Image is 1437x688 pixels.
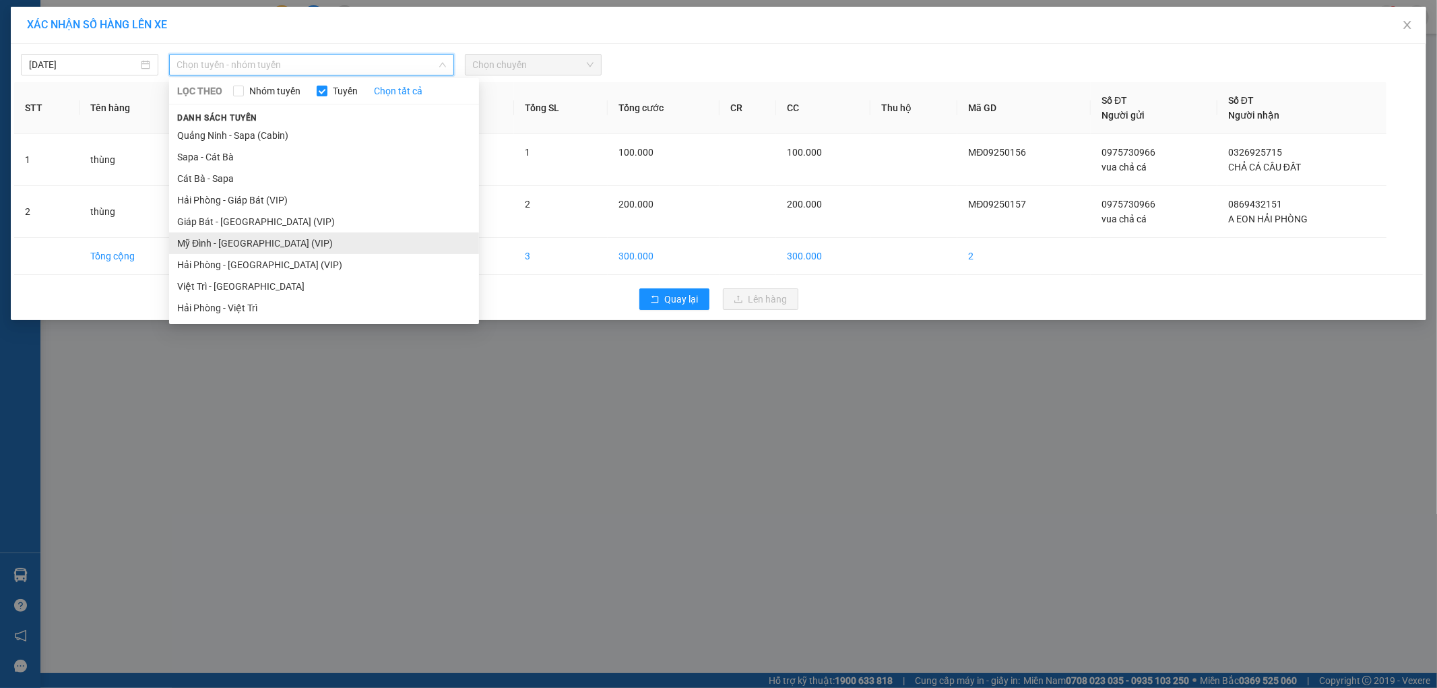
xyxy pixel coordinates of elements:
span: Người nhận [1228,110,1279,121]
th: Tổng SL [514,82,608,134]
td: 2 [957,238,1091,275]
td: 300.000 [608,238,720,275]
button: uploadLên hàng [723,288,798,310]
span: MĐ09250157 [968,199,1026,210]
span: close [1402,20,1413,30]
span: Quay lại [665,292,699,307]
span: 0975730966 [1101,147,1155,158]
span: 200.000 [787,199,822,210]
span: 200.000 [618,199,653,210]
span: vua chả cá [1101,162,1147,173]
a: Chọn tất cả [374,84,422,98]
li: Hải Phòng - Việt Trì [169,297,479,319]
span: down [439,61,447,69]
span: A EON HẢI PHÒNG [1228,214,1308,224]
li: Giáp Bát - [GEOGRAPHIC_DATA] (VIP) [169,211,479,232]
span: 0326925715 [1228,147,1282,158]
li: Cát Bà - Sapa [169,168,479,189]
button: rollbackQuay lại [639,288,709,310]
th: Mã GD [957,82,1091,134]
button: Close [1388,7,1426,44]
td: thùng [79,134,190,186]
span: 100.000 [618,147,653,158]
span: CHẢ CÁ CẦU ĐẤT [1228,162,1301,173]
span: 0975730966 [1101,199,1155,210]
td: 2 [14,186,79,238]
th: CR [720,82,776,134]
span: Số ĐT [1228,95,1254,106]
td: thùng [79,186,190,238]
th: CC [776,82,871,134]
td: Tổng cộng [79,238,190,275]
span: Nhóm tuyến [244,84,306,98]
span: 1 [525,147,530,158]
li: Việt Trì - [GEOGRAPHIC_DATA] [169,276,479,297]
li: Hải Phòng - Giáp Bát (VIP) [169,189,479,211]
span: 2 [525,199,530,210]
td: 3 [514,238,608,275]
li: Quảng Ninh - Sapa (Cabin) [169,125,479,146]
th: Tên hàng [79,82,190,134]
span: Danh sách tuyến [169,112,265,124]
span: 0869432151 [1228,199,1282,210]
span: Tuyến [327,84,363,98]
span: LỌC THEO [177,84,222,98]
span: Số ĐT [1101,95,1127,106]
th: STT [14,82,79,134]
span: vua chả cá [1101,214,1147,224]
th: Thu hộ [870,82,957,134]
span: Chọn tuyến - nhóm tuyến [177,55,446,75]
input: 13/09/2025 [29,57,138,72]
td: 300.000 [776,238,871,275]
li: Mỹ Đình - [GEOGRAPHIC_DATA] (VIP) [169,232,479,254]
span: Người gửi [1101,110,1145,121]
span: MĐ09250156 [968,147,1026,158]
span: Chọn chuyến [473,55,594,75]
span: XÁC NHẬN SỐ HÀNG LÊN XE [27,18,167,31]
th: Tổng cước [608,82,720,134]
span: 100.000 [787,147,822,158]
li: Sapa - Cát Bà [169,146,479,168]
td: 1 [14,134,79,186]
span: rollback [650,294,660,305]
li: Hải Phòng - [GEOGRAPHIC_DATA] (VIP) [169,254,479,276]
